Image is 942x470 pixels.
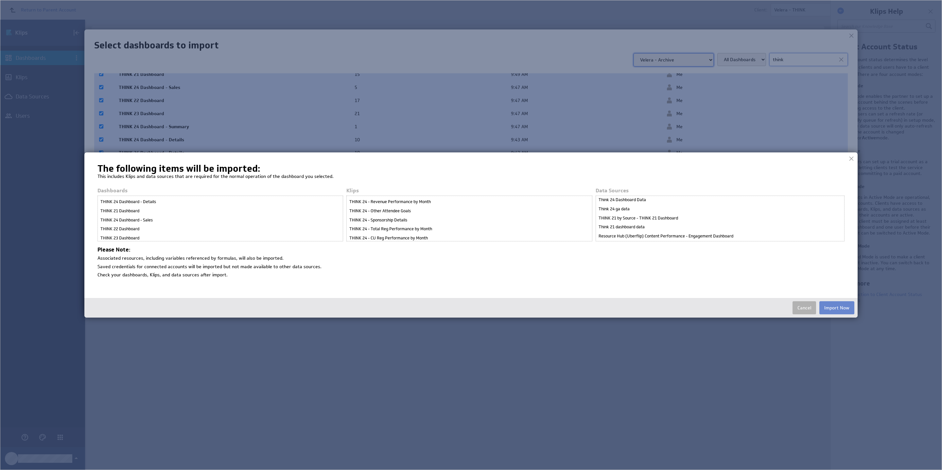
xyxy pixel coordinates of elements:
div: Think 24 Dashboard Data [597,240,843,250]
div: Resource Hub (Uberflip) Content Performance - Engagement Dashboard [597,232,843,241]
li: Saved credentials for connected accounts will be imported but not made available to other data so... [97,262,845,270]
div: Klips [346,187,595,196]
div: Dashboards [97,187,346,196]
div: THINK 24 - Revenue Performance by Month [348,197,590,206]
div: THINK 21 by Source - THINK 21 Dashboard [597,214,843,223]
div: Think 21 dashboard data [597,222,843,232]
p: This includes Klips and data sources that are required for the normal operation of the dashboard ... [97,172,845,181]
div: THINK 23 Dashboard [99,234,341,243]
div: THINK 24 Dashboard - Sales [99,216,341,225]
div: THINK 22 Dashboard [99,224,341,234]
div: THINK 24 - Sponsorship Details [348,216,590,225]
div: THINK 24 - Total Reg Performance by Month [348,224,590,234]
li: Associated resources, including variables referenced by formulas, will also be imported. [97,253,845,262]
div: THINK 24 Dashboard - Details [99,197,341,206]
div: THINK 24 - Other Attendee Goals [348,206,590,216]
li: Check your dashboards, Klips, and data sources after import. [97,270,845,278]
button: Import Now [819,301,854,314]
div: Data Sources [596,187,845,196]
div: THINK 21 Dashboard [99,206,341,216]
div: Think 24 Dashboard Data [597,195,843,204]
div: THINK 24 - CU Reg Performance by Month [348,234,590,243]
button: Cancel [793,301,816,314]
h1: The following items will be imported: [97,165,845,172]
h4: Please Note: [97,247,845,253]
div: Think 24 ga data [597,204,843,214]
